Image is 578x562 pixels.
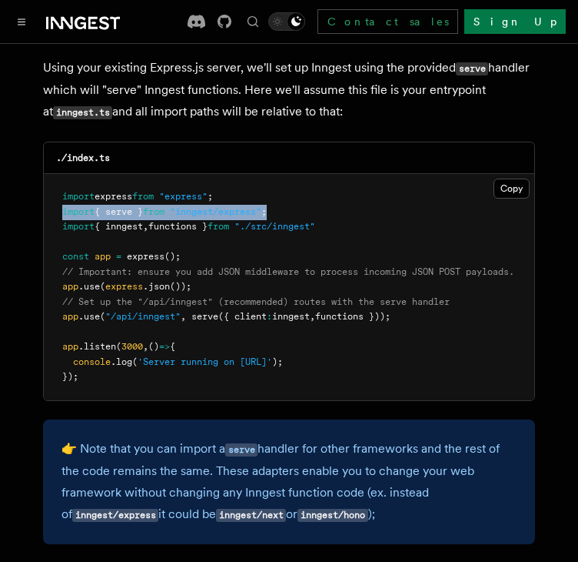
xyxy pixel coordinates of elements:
span: app [62,341,78,352]
span: app [95,251,111,262]
span: 'Server running on [URL]' [138,356,272,367]
span: .json [143,281,170,292]
button: Toggle navigation [12,12,31,31]
code: inngest/hono [297,509,367,522]
span: const [62,251,89,262]
span: app [62,311,78,322]
span: { [170,341,175,352]
span: ; [208,191,213,202]
span: .use [78,281,100,292]
span: ); [272,356,283,367]
button: Copy [493,179,530,199]
a: serve [225,441,257,456]
span: "/api/inngest" [105,311,181,322]
span: functions })); [315,311,390,322]
span: import [62,221,95,232]
span: : [267,311,272,322]
code: inngest/express [72,509,158,522]
span: from [208,221,229,232]
span: .log [111,356,132,367]
span: console [73,356,111,367]
span: .listen [78,341,116,352]
span: { serve } [95,206,143,217]
button: Toggle dark mode [268,12,305,31]
span: , [143,341,148,352]
span: functions } [148,221,208,232]
code: serve [225,443,257,457]
span: "express" [159,191,208,202]
span: = [116,251,121,262]
span: ; [261,206,267,217]
span: app [62,281,78,292]
span: { inngest [95,221,143,232]
a: Contact sales [317,9,458,34]
span: 3000 [121,341,143,352]
code: serve [456,62,488,75]
code: inngest.ts [53,106,112,119]
span: // Important: ensure you add JSON middleware to process incoming JSON POST payloads. [62,266,514,277]
span: => [159,341,170,352]
code: inngest/next [216,509,286,522]
span: .use [78,311,100,322]
span: ( [132,356,138,367]
span: import [62,206,95,217]
span: , [310,311,315,322]
span: ( [100,311,105,322]
span: , [143,221,148,232]
span: import [62,191,95,202]
span: ({ client [218,311,267,322]
span: ( [116,341,121,352]
span: // Set up the "/api/inngest" (recommended) routes with the serve handler [62,296,450,307]
span: "./src/inngest" [234,221,315,232]
p: 👉 Note that you can import a handler for other frameworks and the rest of the code remains the sa... [61,438,517,526]
span: express [95,191,132,202]
span: from [143,206,164,217]
p: Using your existing Express.js server, we'll set up Inngest using the provided handler which will... [43,57,535,123]
span: (); [164,251,181,262]
span: ()); [170,281,191,292]
span: express [105,281,143,292]
span: ( [100,281,105,292]
span: express [127,251,164,262]
span: "inngest/express" [170,206,261,217]
button: Find something... [244,12,262,31]
span: from [132,191,154,202]
span: inngest [272,311,310,322]
span: () [148,341,159,352]
span: }); [62,371,78,382]
a: Sign Up [464,9,566,34]
code: ./index.ts [56,152,110,163]
span: , [181,311,186,322]
span: serve [191,311,218,322]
